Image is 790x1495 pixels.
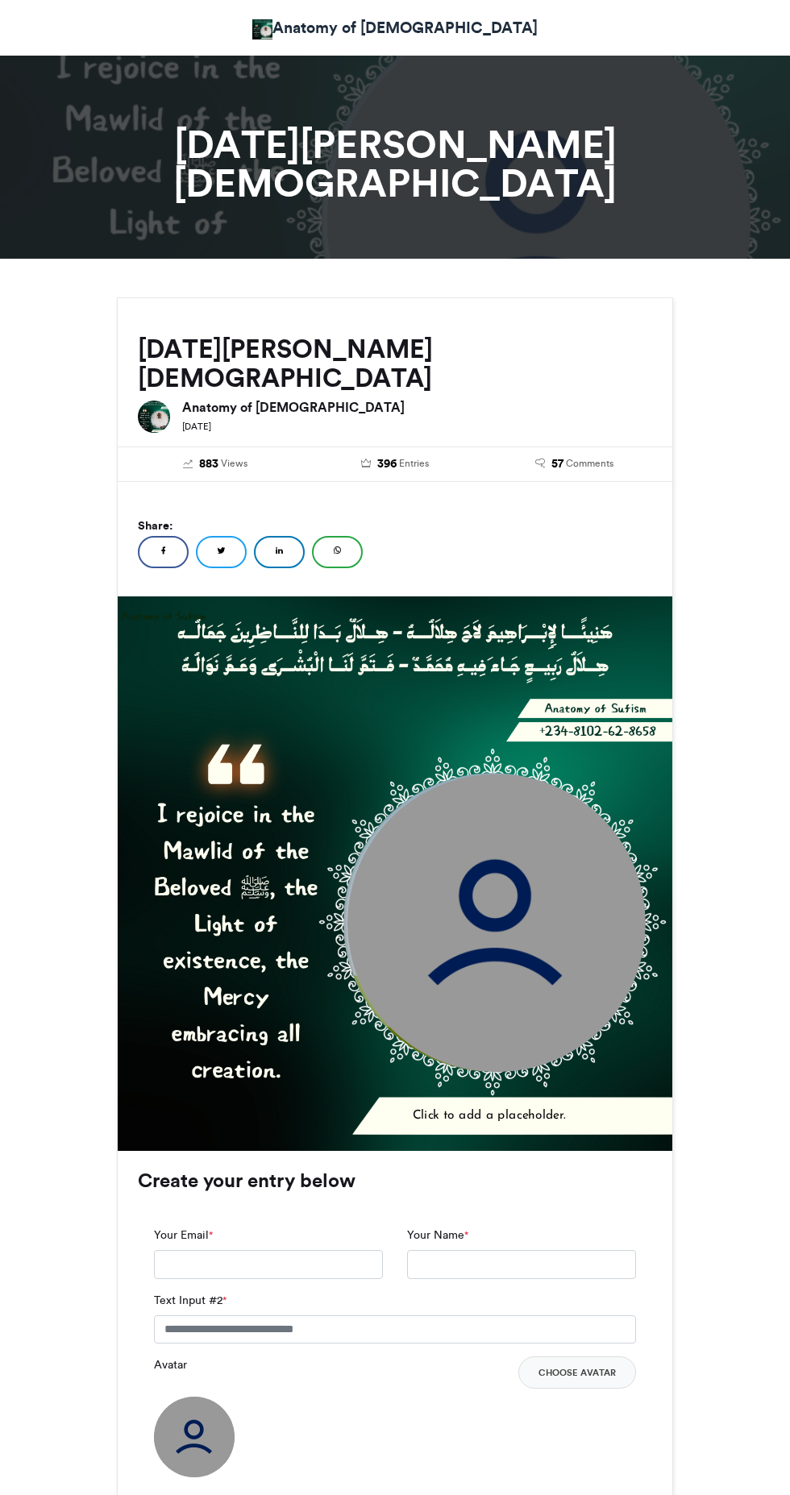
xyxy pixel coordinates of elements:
img: 1756850160.535-57e4f1f39acd3a1bc9a646089963a7d48ff25541.png [118,596,672,1151]
button: Choose Avatar [518,1356,636,1389]
span: Entries [399,456,429,471]
span: 396 [377,455,397,473]
a: 57 Comments [497,455,652,473]
img: Umar Hamza [252,19,272,39]
h1: [DATE][PERSON_NAME][DEMOGRAPHIC_DATA] [117,125,673,202]
small: [DATE] [182,421,211,432]
span: 57 [551,455,563,473]
span: Views [221,456,247,471]
label: Your Name [407,1227,468,1244]
img: user_circle.png [347,774,646,1072]
h3: Create your entry below [138,1171,652,1190]
a: 883 Views [138,455,293,473]
h5: Share: [138,515,652,536]
span: Comments [566,456,613,471]
img: user_circle.png [154,1397,235,1477]
label: Your Email [154,1227,213,1244]
h6: Anatomy of [DEMOGRAPHIC_DATA] [182,401,652,413]
img: Anatomy of Sufism [138,401,170,433]
div: Click to add a placeholder. [413,1107,690,1124]
a: Anatomy of [DEMOGRAPHIC_DATA] [252,16,538,39]
label: Text Input #2 [154,1292,227,1309]
a: 396 Entries [318,455,473,473]
h2: [DATE][PERSON_NAME][DEMOGRAPHIC_DATA] [138,334,652,392]
label: Avatar [154,1356,187,1373]
span: 883 [199,455,218,473]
